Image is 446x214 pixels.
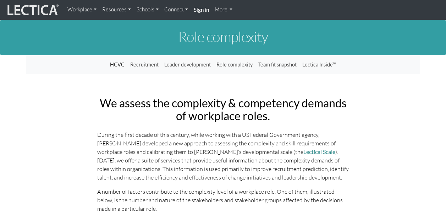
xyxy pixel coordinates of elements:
[6,3,59,17] img: lecticalive
[299,58,339,71] a: Lectica Inside™
[26,29,420,44] h1: Role complexity
[97,97,349,122] h2: We assess the complexity & competency demands of workplace roles.
[65,3,99,17] a: Workplace
[107,58,127,71] a: HCVC
[191,3,212,17] a: Sign in
[214,58,255,71] a: Role complexity
[161,3,191,17] a: Connect
[255,58,299,71] a: Team fit snapshot
[134,3,161,17] a: Schools
[99,3,134,17] a: Resources
[303,148,335,155] a: Lectical Scale
[97,130,349,182] p: During the first decade of this century, while working with a US Federal Government agency, [PERS...
[161,58,214,71] a: Leader development
[194,6,209,13] strong: Sign in
[127,58,161,71] a: Recruitment
[97,187,349,213] p: A number of factors contribute to the complexity level of a workplace role. One of them, illustra...
[212,3,236,17] a: More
